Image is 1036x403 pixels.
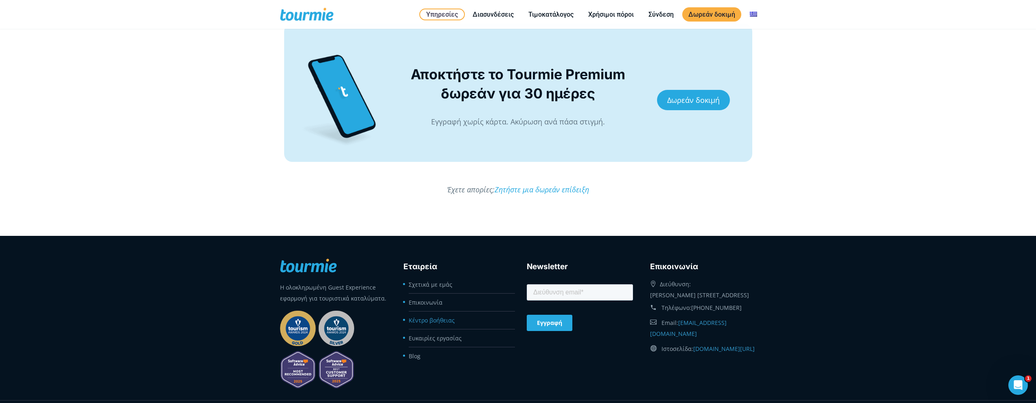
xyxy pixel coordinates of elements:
[403,261,510,273] h3: Εταιρεία
[1008,375,1028,395] iframe: Intercom live chat
[410,65,626,103] div: Αποκτήστε το Tourmie Premium δωρεάν για 30 ημέρες
[280,282,386,304] p: Η ολοκληρωμένη Guest Experience εφαρμογή για τουριστικά καταλύματα.
[419,9,465,20] a: Υπηρεσίες
[650,261,756,273] h3: Eπικοινωνία
[409,281,452,288] a: Σχετικά με εμάς
[409,352,421,360] a: Blog
[642,9,680,20] a: Σύνδεση
[657,90,730,110] a: Δωρεάν δοκιμή
[495,185,589,194] a: Ζητήστε μια δωρεάν επίδειξη
[527,261,633,273] h3: Newsletter
[650,315,756,341] div: Email:
[650,301,756,315] div: Τηλέφωνο:
[650,277,756,301] div: Διεύθυνση: [PERSON_NAME] [STREET_ADDRESS]
[431,117,605,126] span: Εγγραφή χωρίς κάρτα. Ακύρωση ανά πάσα στιγμή.
[650,319,727,338] a: [EMAIL_ADDRESS][DOMAIN_NAME]
[691,304,742,312] a: [PHONE_NUMBER]
[582,9,640,20] a: Χρήσιμοι πόροι
[527,283,633,345] iframe: Form 0
[650,341,756,356] div: Ιστοσελίδα:
[467,9,520,20] a: Διασυνδέσεις
[447,185,589,194] em: Έχετε απορίες;
[682,7,741,22] a: Δωρεάν δοκιμή
[409,334,462,342] a: Ευκαιρίες εργασίας
[409,298,442,306] a: Επικοινωνία
[522,9,580,20] a: Τιμοκατάλογος
[1025,375,1032,382] span: 1
[693,345,755,353] a: [DOMAIN_NAME][URL]
[409,316,455,324] a: Κέντρο βοήθειας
